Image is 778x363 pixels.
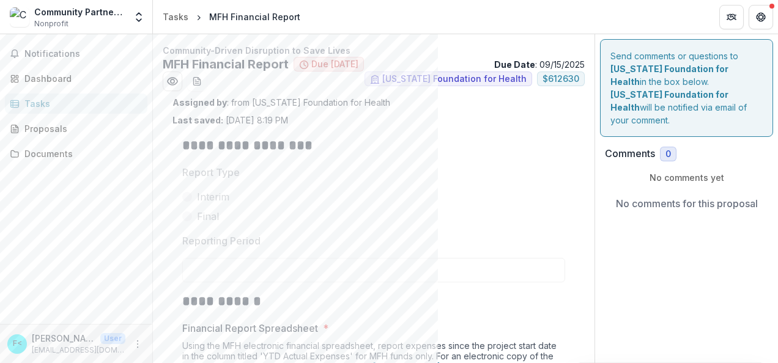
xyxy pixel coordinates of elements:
strong: [US_STATE] Foundation for Health [610,64,728,87]
div: Proposals [24,122,138,135]
a: Dashboard [5,68,147,89]
img: Community Partnership Of The Ozarks, Inc. [10,7,29,27]
strong: Assigned by [172,97,227,108]
p: [PERSON_NAME] <[EMAIL_ADDRESS][DOMAIN_NAME]> [32,332,95,345]
span: [US_STATE] Foundation for Health [382,74,527,84]
p: No comments for this proposal [616,196,758,211]
strong: Last saved: [172,115,223,125]
p: Community-Driven Disruption to Save Lives [163,44,585,57]
p: [DATE] 8:19 PM [172,114,288,127]
strong: Due Date [494,59,535,70]
p: Reporting Period [182,233,261,248]
h2: MFH Financial Report [163,57,289,71]
h2: Comments [605,148,655,159]
span: $ 612630 [543,74,579,84]
button: Preview 8baf81a4-8885-47f8-bfff-8536b6683e8b.pdf [163,71,182,91]
nav: breadcrumb [158,8,305,26]
button: Open entity switcher [130,5,147,29]
a: Tasks [158,8,193,26]
strong: [US_STATE] Foundation for Health [610,89,728,112]
p: : from [US_STATE] Foundation for Health [172,96,575,109]
span: Interim [197,189,229,204]
a: Tasks [5,94,147,114]
span: Nonprofit [34,18,69,29]
button: Notifications [5,44,147,64]
div: Community Partnership Of The Ozarks, Inc. [34,5,125,18]
p: No comments yet [605,171,768,184]
p: Report Type [182,165,240,180]
button: download-word-button [187,71,207,91]
button: More [130,337,145,351]
span: 0 [665,149,671,159]
p: [EMAIL_ADDRESS][DOMAIN_NAME] [32,345,125,356]
span: Due [DATE] [311,59,358,70]
p: Financial Report Spreadsheet [182,321,318,335]
span: Final [197,209,219,224]
a: Documents [5,144,147,164]
div: Tasks [24,97,138,110]
div: Francine Pratt <fpratt@cpozarks.org> [13,340,22,348]
div: Documents [24,147,138,160]
button: Partners [719,5,744,29]
div: Tasks [163,10,188,23]
p: : 09/15/2025 [494,58,585,71]
button: Get Help [749,5,773,29]
span: Notifications [24,49,143,59]
div: Send comments or questions to in the box below. will be notified via email of your comment. [600,39,773,137]
div: MFH Financial Report [209,10,300,23]
p: User [100,333,125,344]
div: Dashboard [24,72,138,85]
a: Proposals [5,119,147,139]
